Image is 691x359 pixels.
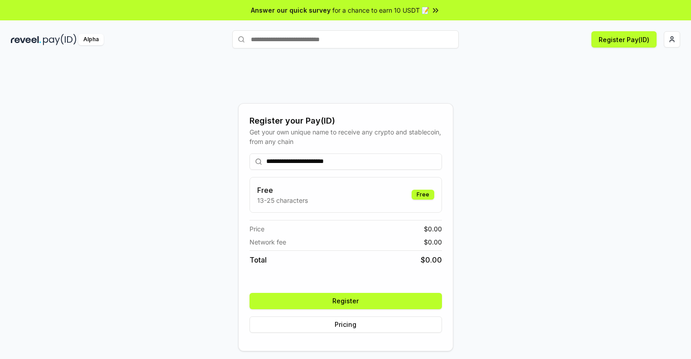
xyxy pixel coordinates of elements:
[250,237,286,247] span: Network fee
[332,5,429,15] span: for a chance to earn 10 USDT 📝
[250,316,442,333] button: Pricing
[250,293,442,309] button: Register
[257,196,308,205] p: 13-25 characters
[421,254,442,265] span: $ 0.00
[250,254,267,265] span: Total
[424,237,442,247] span: $ 0.00
[250,127,442,146] div: Get your own unique name to receive any crypto and stablecoin, from any chain
[251,5,331,15] span: Answer our quick survey
[412,190,434,200] div: Free
[11,34,41,45] img: reveel_dark
[43,34,77,45] img: pay_id
[424,224,442,234] span: $ 0.00
[78,34,104,45] div: Alpha
[250,224,264,234] span: Price
[257,185,308,196] h3: Free
[250,115,442,127] div: Register your Pay(ID)
[591,31,657,48] button: Register Pay(ID)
